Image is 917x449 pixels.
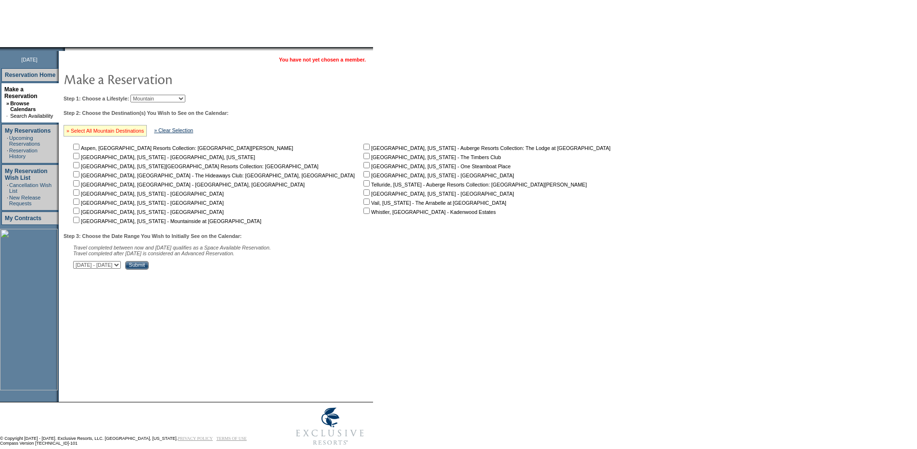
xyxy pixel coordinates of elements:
[73,245,271,250] span: Travel completed between now and [DATE] qualifies as a Space Available Reservation.
[362,200,506,206] nobr: Vail, [US_STATE] - The Arrabelle at [GEOGRAPHIC_DATA]
[362,154,501,160] nobr: [GEOGRAPHIC_DATA], [US_STATE] - The Timbers Club
[71,191,224,197] nobr: [GEOGRAPHIC_DATA], [US_STATE] - [GEOGRAPHIC_DATA]
[5,168,48,181] a: My Reservation Wish List
[9,148,38,159] a: Reservation History
[64,110,229,116] b: Step 2: Choose the Destination(s) You Wish to See on the Calendar:
[9,135,40,147] a: Upcoming Reservations
[71,154,255,160] nobr: [GEOGRAPHIC_DATA], [US_STATE] - [GEOGRAPHIC_DATA], [US_STATE]
[64,233,242,239] b: Step 3: Choose the Date Range You Wish to Initially See on the Calendar:
[5,127,51,134] a: My Reservations
[62,47,65,51] img: promoShadowLeftCorner.gif
[362,209,496,215] nobr: Whistler, [GEOGRAPHIC_DATA] - Kadenwood Estates
[7,195,8,206] td: ·
[65,47,66,51] img: blank.gif
[71,163,318,169] nobr: [GEOGRAPHIC_DATA], [US_STATE][GEOGRAPHIC_DATA] Resorts Collection: [GEOGRAPHIC_DATA]
[21,57,38,62] span: [DATE]
[10,113,53,119] a: Search Availability
[178,436,213,441] a: PRIVACY POLICY
[362,191,514,197] nobr: [GEOGRAPHIC_DATA], [US_STATE] - [GEOGRAPHIC_DATA]
[362,163,511,169] nobr: [GEOGRAPHIC_DATA], [US_STATE] - One Steamboat Place
[362,182,587,187] nobr: Telluride, [US_STATE] - Auberge Resorts Collection: [GEOGRAPHIC_DATA][PERSON_NAME]
[6,113,9,119] td: ·
[9,195,40,206] a: New Release Requests
[71,182,305,187] nobr: [GEOGRAPHIC_DATA], [GEOGRAPHIC_DATA] - [GEOGRAPHIC_DATA], [GEOGRAPHIC_DATA]
[71,145,293,151] nobr: Aspen, [GEOGRAPHIC_DATA] Resorts Collection: [GEOGRAPHIC_DATA][PERSON_NAME]
[5,215,41,222] a: My Contracts
[64,96,129,101] b: Step 1: Choose a Lifestyle:
[71,209,224,215] nobr: [GEOGRAPHIC_DATA], [US_STATE] - [GEOGRAPHIC_DATA]
[7,182,8,194] td: ·
[66,128,144,134] a: » Select All Mountain Destinations
[71,200,224,206] nobr: [GEOGRAPHIC_DATA], [US_STATE] - [GEOGRAPHIC_DATA]
[362,145,610,151] nobr: [GEOGRAPHIC_DATA], [US_STATE] - Auberge Resorts Collection: The Lodge at [GEOGRAPHIC_DATA]
[4,86,38,100] a: Make a Reservation
[71,173,355,178] nobr: [GEOGRAPHIC_DATA], [GEOGRAPHIC_DATA] - The Hideaways Club: [GEOGRAPHIC_DATA], [GEOGRAPHIC_DATA]
[6,100,9,106] b: »
[10,100,36,112] a: Browse Calendars
[7,148,8,159] td: ·
[9,182,52,194] a: Cancellation Wish List
[73,250,234,256] nobr: Travel completed after [DATE] is considered an Advanced Reservation.
[5,72,55,78] a: Reservation Home
[7,135,8,147] td: ·
[279,57,366,62] span: You have not yet chosen a member.
[125,261,149,270] input: Submit
[362,173,514,178] nobr: [GEOGRAPHIC_DATA], [US_STATE] - [GEOGRAPHIC_DATA]
[64,69,256,88] img: pgTtlMakeReservation.gif
[217,436,247,441] a: TERMS OF USE
[154,127,193,133] a: » Clear Selection
[71,218,261,224] nobr: [GEOGRAPHIC_DATA], [US_STATE] - Mountainside at [GEOGRAPHIC_DATA]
